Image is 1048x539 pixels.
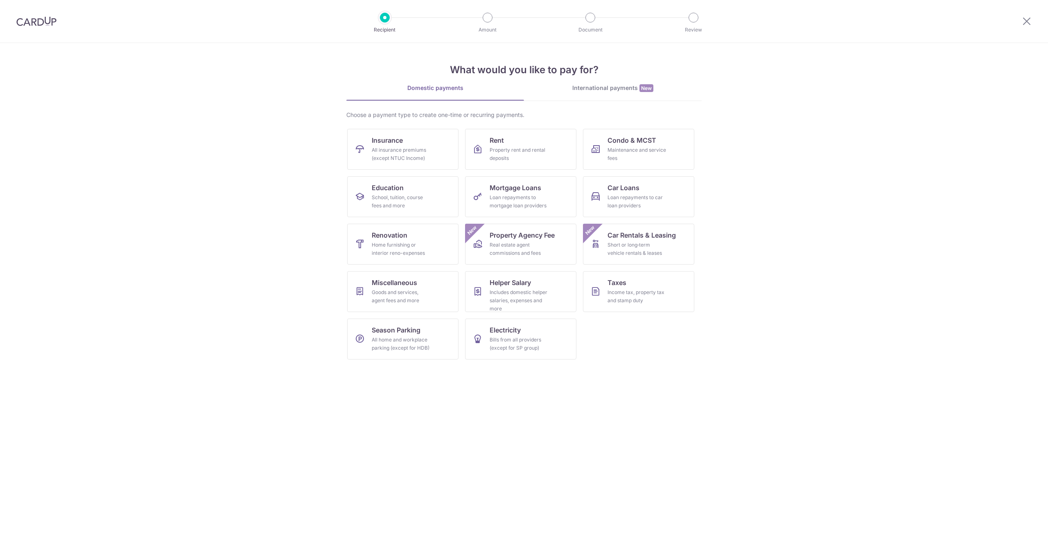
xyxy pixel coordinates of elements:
iframe: Opens a widget where you can find more information [996,514,1040,535]
span: Insurance [372,135,403,145]
span: Taxes [608,278,626,287]
p: Recipient [355,26,415,34]
span: Property Agency Fee [490,230,555,240]
div: Loan repayments to mortgage loan providers [490,193,549,210]
div: All insurance premiums (except NTUC Income) [372,146,431,162]
a: RenovationHome furnishing or interior reno-expenses [347,224,458,265]
div: Goods and services, agent fees and more [372,288,431,305]
p: Amount [457,26,518,34]
div: Short or long‑term vehicle rentals & leases [608,241,666,257]
div: Home furnishing or interior reno-expenses [372,241,431,257]
div: Real estate agent commissions and fees [490,241,549,257]
div: International payments [524,84,702,92]
div: All home and workplace parking (except for HDB) [372,336,431,352]
span: New [639,84,653,92]
a: ElectricityBills from all providers (except for SP group) [465,319,576,359]
span: Car Rentals & Leasing [608,230,676,240]
div: School, tuition, course fees and more [372,193,431,210]
span: Electricity [490,325,521,335]
span: Miscellaneous [372,278,417,287]
span: Education [372,183,404,193]
span: Mortgage Loans [490,183,541,193]
span: Renovation [372,230,407,240]
span: Rent [490,135,504,145]
a: MiscellaneousGoods and services, agent fees and more [347,271,458,312]
span: New [465,224,479,237]
div: Income tax, property tax and stamp duty [608,288,666,305]
div: Property rent and rental deposits [490,146,549,162]
span: Car Loans [608,183,639,193]
a: RentProperty rent and rental deposits [465,129,576,170]
p: Review [663,26,724,34]
span: Season Parking [372,325,420,335]
a: Car Rentals & LeasingShort or long‑term vehicle rentals & leasesNew [583,224,694,265]
span: New [583,224,597,237]
a: Season ParkingAll home and workplace parking (except for HDB) [347,319,458,359]
p: Document [560,26,621,34]
a: InsuranceAll insurance premiums (except NTUC Income) [347,129,458,170]
div: Choose a payment type to create one-time or recurring payments. [346,111,702,119]
a: Car LoansLoan repayments to car loan providers [583,176,694,217]
a: EducationSchool, tuition, course fees and more [347,176,458,217]
a: Mortgage LoansLoan repayments to mortgage loan providers [465,176,576,217]
a: Condo & MCSTMaintenance and service fees [583,129,694,170]
div: Loan repayments to car loan providers [608,193,666,210]
div: Includes domestic helper salaries, expenses and more [490,288,549,313]
span: Helper Salary [490,278,531,287]
a: Helper SalaryIncludes domestic helper salaries, expenses and more [465,271,576,312]
div: Domestic payments [346,84,524,92]
div: Bills from all providers (except for SP group) [490,336,549,352]
img: CardUp [16,16,56,26]
h4: What would you like to pay for? [346,63,702,77]
span: Condo & MCST [608,135,656,145]
a: TaxesIncome tax, property tax and stamp duty [583,271,694,312]
div: Maintenance and service fees [608,146,666,162]
a: Property Agency FeeReal estate agent commissions and feesNew [465,224,576,265]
